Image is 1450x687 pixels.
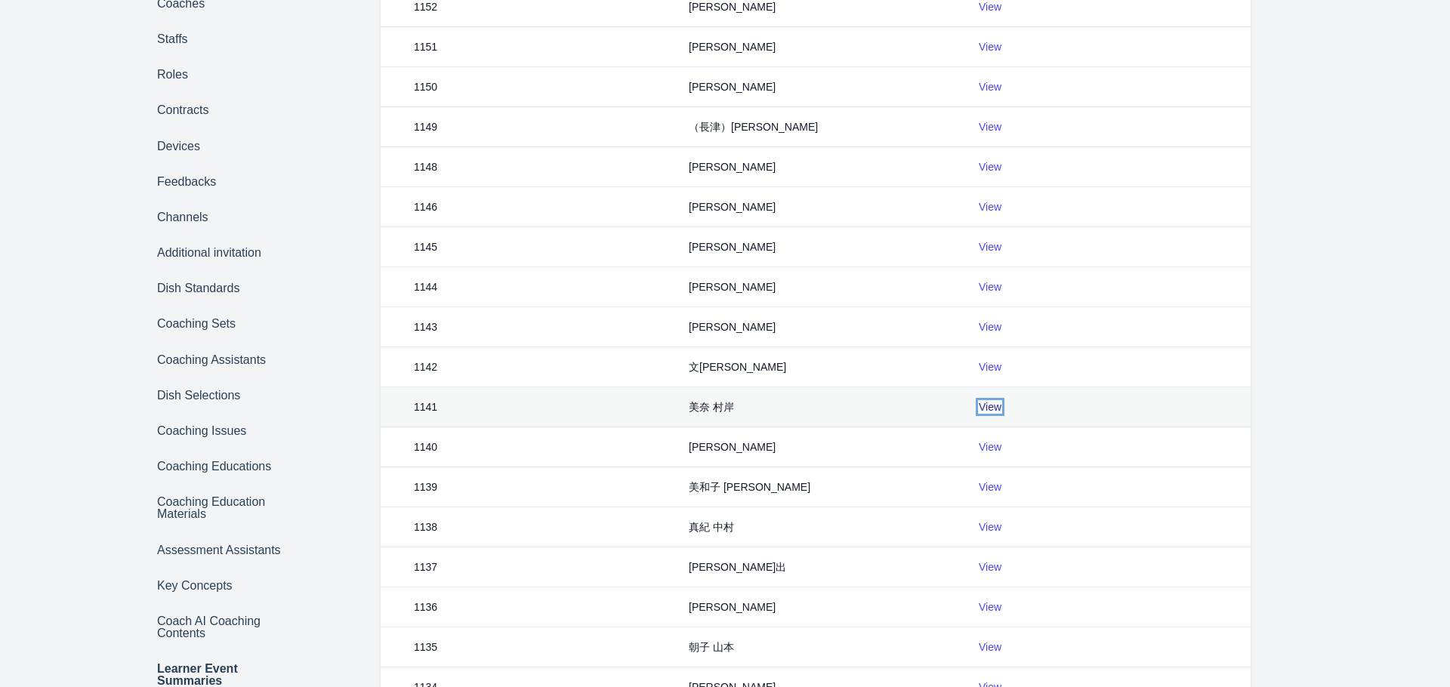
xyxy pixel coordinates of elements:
a: Assessment Assistants [150,537,296,563]
a: Feedbacks [150,168,296,195]
a: View [979,641,1001,653]
a: View [979,161,1001,173]
div: [PERSON_NAME] [680,279,785,294]
div: [PERSON_NAME] [680,239,785,254]
a: View [979,1,1001,13]
div: 1139 [405,479,446,494]
a: View [979,121,1001,133]
div: [PERSON_NAME] [680,159,785,174]
div: 朝子 山本 [680,639,743,655]
a: Coaching Issues [150,417,296,444]
a: View [979,481,1001,493]
a: View [979,441,1001,453]
a: Additional invitation [150,240,296,266]
div: 1138 [405,519,446,535]
div: 1136 [405,599,446,615]
div: 1149 [405,119,446,134]
a: Staffs [150,26,296,52]
div: [PERSON_NAME] [680,599,785,615]
div: 1148 [405,159,446,174]
div: 1150 [405,79,446,94]
a: View [979,561,1001,573]
a: View [979,521,1001,533]
a: Channels [150,204,296,230]
a: View [979,81,1001,93]
a: Coaching Assistants [150,347,296,373]
a: Devices [150,133,296,159]
a: Coaching Sets [150,311,296,337]
div: [PERSON_NAME]出 [680,559,795,575]
a: View [979,281,1001,293]
div: 1140 [405,439,446,454]
div: 1143 [405,319,446,334]
a: Dish Standards [150,276,296,302]
div: [PERSON_NAME] [680,39,785,54]
a: View [979,321,1001,333]
div: 美奈 村岸 [680,399,743,414]
a: View [979,361,1001,373]
div: 1146 [405,199,446,214]
div: 1141 [405,399,446,414]
div: 1142 [405,359,446,374]
a: Contracts [150,97,296,124]
a: Coaching Education Materials [150,489,296,528]
div: 1135 [405,639,446,655]
div: 文[PERSON_NAME] [680,359,795,374]
div: （長津）[PERSON_NAME] [680,119,827,134]
div: [PERSON_NAME] [680,199,785,214]
a: Key Concepts [150,572,296,599]
a: Coach AI Coaching Contents [150,608,296,646]
div: [PERSON_NAME] [680,439,785,454]
a: View [979,241,1001,253]
div: [PERSON_NAME] [680,79,785,94]
div: 1145 [405,239,446,254]
a: Roles [150,62,296,88]
a: View [979,201,1001,213]
div: 真紀 中村 [680,519,743,535]
a: View [979,41,1001,53]
div: 1151 [405,39,446,54]
div: 美和子 [PERSON_NAME] [680,479,819,494]
div: 1137 [405,559,446,575]
a: Dish Selections [150,382,296,408]
div: [PERSON_NAME] [680,319,785,334]
div: 1144 [405,279,446,294]
a: View [979,601,1001,613]
a: View [979,401,1001,413]
a: Coaching Educations [150,454,296,480]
